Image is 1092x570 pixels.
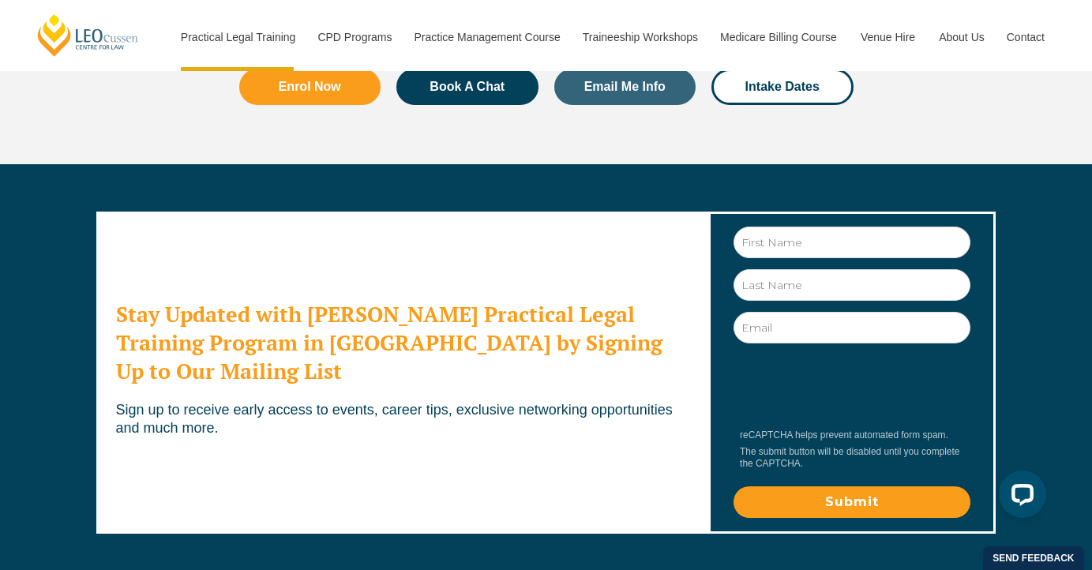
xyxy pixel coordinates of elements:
[430,81,505,93] span: Book A Chat
[734,429,967,441] div: reCAPTCHA helps prevent automated form spam.
[36,13,141,58] a: [PERSON_NAME] Centre for Law
[927,3,995,71] a: About Us
[745,81,820,93] span: Intake Dates
[239,69,381,105] a: Enrol Now
[995,3,1056,71] a: Contact
[734,486,970,518] input: Submit
[306,3,402,71] a: CPD Programs
[403,3,571,71] a: Practice Management Course
[734,269,970,301] input: Last Name
[735,354,975,416] iframe: reCAPTCHA
[169,3,306,71] a: Practical Legal Training
[396,69,538,105] a: Book A Chat
[116,300,689,385] h2: Stay Updated with [PERSON_NAME] Practical Legal Training Program in [GEOGRAPHIC_DATA] by Signing ...
[711,69,854,105] a: Intake Dates
[734,446,967,471] div: The submit button will be disabled until you complete the CAPTCHA.
[986,464,1053,531] iframe: LiveChat chat widget
[554,69,696,105] a: Email Me Info
[734,227,970,258] input: First Name
[708,3,849,71] a: Medicare Billing Course
[734,312,970,343] input: Email
[571,3,708,71] a: Traineeship Workshops
[849,3,927,71] a: Venue Hire
[584,81,666,93] span: Email Me Info
[279,81,341,93] span: Enrol Now
[116,401,689,438] p: Sign up to receive early access to events, career tips, exclusive networking opportunities and mu...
